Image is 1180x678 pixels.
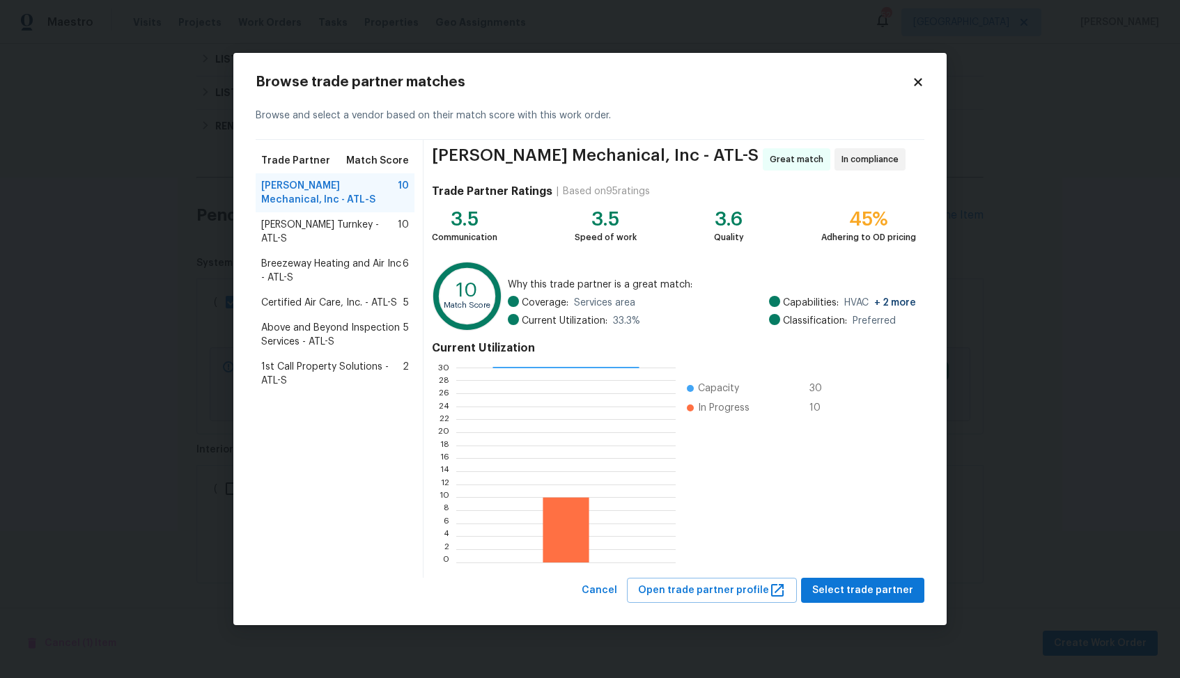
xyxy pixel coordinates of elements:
[261,360,403,388] span: 1st Call Property Solutions - ATL-S
[440,467,449,475] text: 14
[444,301,490,309] text: Match Score
[440,415,449,423] text: 22
[508,278,916,292] span: Why this trade partner is a great match:
[575,212,637,226] div: 3.5
[439,389,449,397] text: 26
[440,441,449,449] text: 18
[403,360,409,388] span: 2
[812,582,913,599] span: Select trade partner
[522,314,607,328] span: Current Utilization:
[783,296,839,310] span: Capabilities:
[783,314,847,328] span: Classification:
[444,519,449,527] text: 6
[638,582,786,599] span: Open trade partner profile
[853,314,896,328] span: Preferred
[444,532,449,540] text: 4
[432,230,497,244] div: Communication
[444,545,449,553] text: 2
[440,493,449,501] text: 10
[261,154,330,168] span: Trade Partner
[432,341,916,355] h4: Current Utilization
[438,363,449,371] text: 30
[398,218,409,246] span: 10
[444,506,449,514] text: 8
[261,296,397,310] span: Certified Air Care, Inc. - ATL-S
[563,184,650,198] div: Based on 95 ratings
[438,428,449,436] text: 20
[582,582,617,599] span: Cancel
[809,401,832,415] span: 10
[714,212,744,226] div: 3.6
[522,296,568,310] span: Coverage:
[256,92,924,140] div: Browse and select a vendor based on their match score with this work order.
[403,257,409,285] span: 6
[801,578,924,604] button: Select trade partner
[698,401,750,415] span: In Progress
[439,376,449,384] text: 28
[770,152,829,166] span: Great match
[261,257,403,285] span: Breezeway Heating and Air Inc - ATL-S
[576,578,623,604] button: Cancel
[841,152,904,166] span: In compliance
[714,230,744,244] div: Quality
[403,296,409,310] span: 5
[398,179,409,207] span: 10
[432,148,759,171] span: [PERSON_NAME] Mechanical, Inc - ATL-S
[874,298,916,308] span: + 2 more
[575,230,637,244] div: Speed of work
[346,154,409,168] span: Match Score
[432,212,497,226] div: 3.5
[844,296,916,310] span: HVAC
[261,218,398,246] span: [PERSON_NAME] Turnkey - ATL-S
[256,75,912,89] h2: Browse trade partner matches
[698,381,739,395] span: Capacity
[261,179,398,207] span: [PERSON_NAME] Mechanical, Inc - ATL-S
[456,280,478,299] text: 10
[552,184,563,198] div: |
[432,184,552,198] h4: Trade Partner Ratings
[627,578,797,604] button: Open trade partner profile
[403,321,409,349] span: 5
[441,480,449,488] text: 12
[261,321,403,349] span: Above and Beyond Inspection Services - ATL-S
[440,454,449,462] text: 16
[574,296,635,310] span: Services area
[821,230,916,244] div: Adhering to OD pricing
[439,402,449,410] text: 24
[809,381,832,395] span: 30
[613,314,640,328] span: 33.3 %
[443,558,449,566] text: 0
[821,212,916,226] div: 45%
